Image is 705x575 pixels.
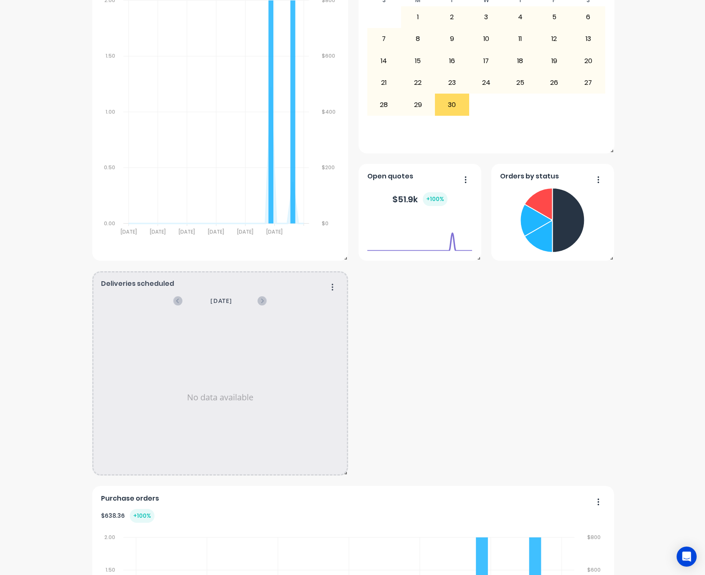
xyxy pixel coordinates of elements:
[104,164,115,171] tspan: 0.50
[503,28,537,49] div: 11
[402,7,435,28] div: 1
[423,192,447,206] div: + 100 %
[322,164,335,171] tspan: $200
[435,94,469,115] div: 30
[104,534,115,541] tspan: 2.00
[588,534,601,541] tspan: $800
[503,51,537,71] div: 18
[571,51,605,71] div: 20
[588,566,601,573] tspan: $600
[538,51,571,71] div: 19
[402,51,435,71] div: 15
[367,171,413,181] span: Open quotes
[435,51,469,71] div: 16
[392,192,447,206] div: $ 51.9k
[208,228,225,235] tspan: [DATE]
[470,7,503,28] div: 3
[367,72,401,93] div: 21
[470,51,503,71] div: 17
[367,94,401,115] div: 28
[106,566,115,573] tspan: 1.50
[571,72,605,93] div: 27
[402,94,435,115] div: 29
[101,494,159,504] span: Purchase orders
[402,72,435,93] div: 22
[367,28,401,49] div: 7
[503,72,537,93] div: 25
[435,7,469,28] div: 2
[500,171,559,181] span: Orders by status
[179,228,195,235] tspan: [DATE]
[238,228,254,235] tspan: [DATE]
[538,7,571,28] div: 5
[470,28,503,49] div: 10
[322,52,336,59] tspan: $600
[322,108,336,115] tspan: $400
[503,7,537,28] div: 4
[150,228,166,235] tspan: [DATE]
[367,51,401,71] div: 14
[435,72,469,93] div: 23
[470,72,503,93] div: 24
[101,509,154,523] div: $ 638.36
[106,108,115,115] tspan: 1.00
[121,228,137,235] tspan: [DATE]
[106,52,115,59] tspan: 1.50
[104,220,115,227] tspan: 0.00
[322,220,329,227] tspan: $0
[677,547,697,567] div: Open Intercom Messenger
[538,28,571,49] div: 12
[267,228,283,235] tspan: [DATE]
[571,7,605,28] div: 6
[538,72,571,93] div: 26
[130,509,154,523] div: + 100 %
[571,28,605,49] div: 13
[402,28,435,49] div: 8
[435,28,469,49] div: 9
